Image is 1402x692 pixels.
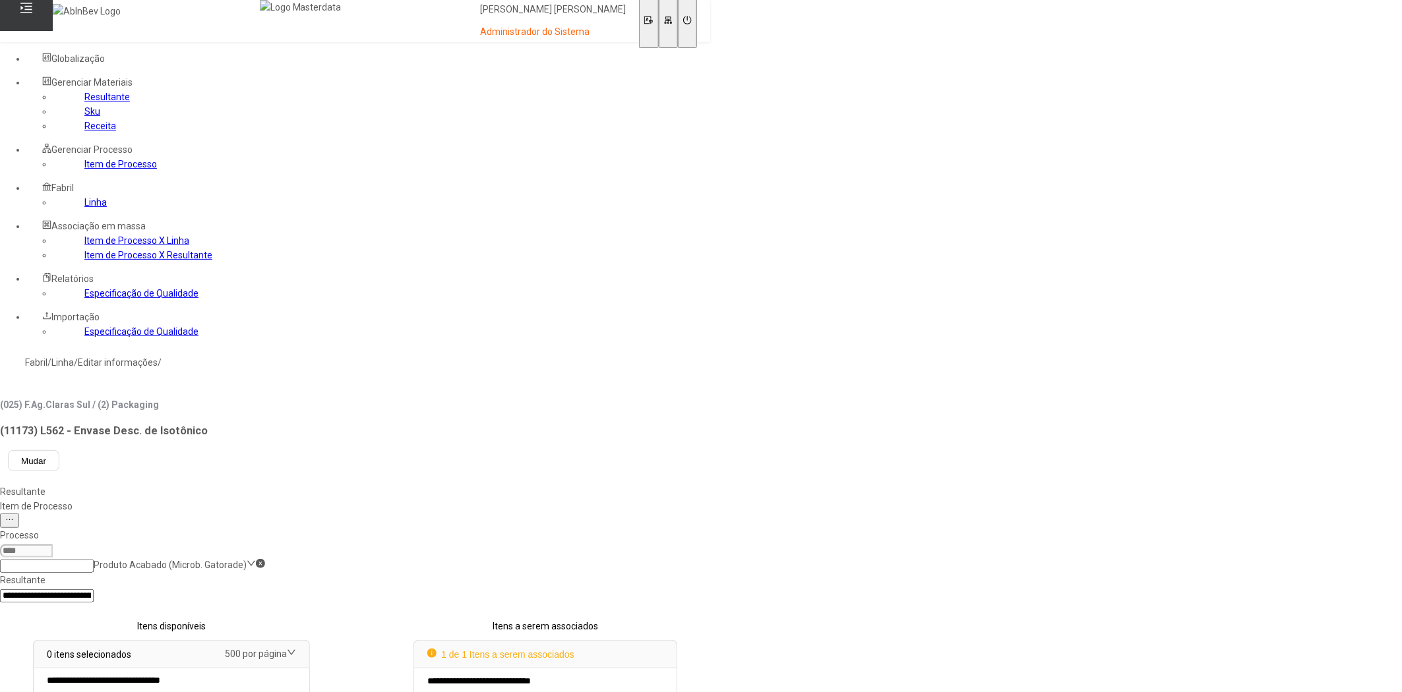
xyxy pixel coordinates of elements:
a: Editar informações [78,357,158,368]
span: Gerenciar Processo [51,144,133,155]
a: Especificação de Qualidade [84,288,198,299]
p: Itens disponíveis [33,619,310,633]
p: [PERSON_NAME] [PERSON_NAME] [480,3,626,16]
a: Fabril [25,357,47,368]
a: Linha [84,197,107,208]
p: 1 de 1 Itens a serem associados [427,647,574,662]
a: Receita [84,121,116,131]
span: Relatórios [51,274,94,284]
nz-breadcrumb-separator: / [158,357,162,368]
nz-select-item: 500 por página [225,649,287,659]
span: Associação em massa [51,221,146,231]
p: Itens a serem associados [413,619,677,633]
span: Fabril [51,183,74,193]
span: Globalização [51,53,105,64]
button: Mudar [8,450,59,471]
a: Item de Processo [84,159,157,169]
a: Resultante [84,92,130,102]
a: Especificação de Qualidade [84,326,198,337]
img: AbInBev Logo [53,4,121,18]
a: Linha [51,357,74,368]
span: Mudar [21,456,46,466]
p: Administrador do Sistema [480,26,626,39]
a: Item de Processo X Linha [84,235,189,246]
a: Item de Processo X Resultante [84,250,212,260]
span: Importação [51,312,100,322]
nz-breadcrumb-separator: / [47,357,51,368]
span: Gerenciar Materiais [51,77,133,88]
nz-breadcrumb-separator: / [74,357,78,368]
p: 0 itens selecionados [47,647,131,662]
a: Sku [84,106,100,117]
nz-select-item: Produto Acabado (Microb. Gatorade) [94,560,247,570]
